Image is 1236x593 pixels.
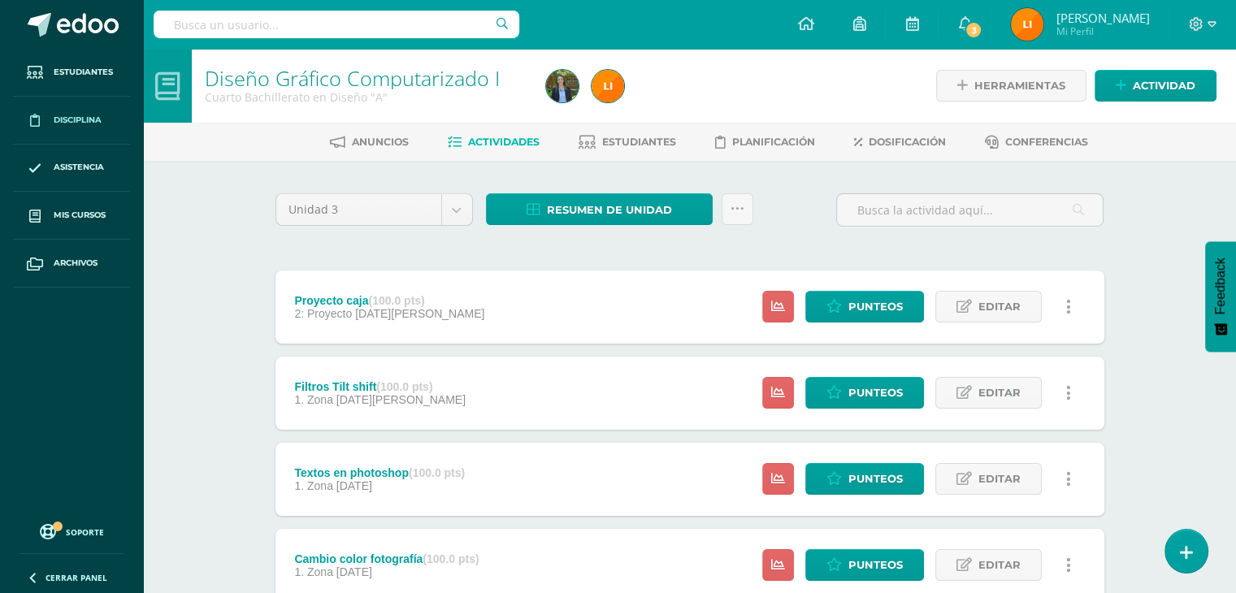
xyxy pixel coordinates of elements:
a: Actividades [448,129,540,155]
span: 2: Proyecto [294,307,352,320]
a: Soporte [20,520,124,542]
div: Textos en photoshop [294,466,465,479]
img: 28ecc1bf22103e0412e4709af4ae5810.png [592,70,624,102]
a: Unidad 3 [276,194,472,225]
a: Punteos [805,377,924,409]
span: Editar [978,550,1021,580]
span: [PERSON_NAME] [1056,10,1149,26]
span: Cerrar panel [46,572,107,583]
div: Cambio color fotografía [294,552,479,565]
span: Soporte [66,526,104,538]
span: Mis cursos [54,209,106,222]
a: Resumen de unidad [486,193,713,225]
a: Punteos [805,463,924,495]
span: Feedback [1213,258,1228,314]
span: Unidad 3 [288,194,429,225]
div: Proyecto caja [294,294,484,307]
span: Estudiantes [602,136,676,148]
a: Estudiantes [579,129,676,155]
span: Conferencias [1005,136,1088,148]
span: Asistencia [54,161,104,174]
span: Punteos [848,292,903,322]
input: Busca un usuario... [154,11,519,38]
img: 263df926455d1c941928614d974766ca.png [546,70,579,102]
strong: (100.0 pts) [368,294,424,307]
span: Archivos [54,257,98,270]
strong: (100.0 pts) [423,552,479,565]
span: Actividad [1133,71,1195,101]
a: Diseño Gráfico Computarizado I [205,64,500,92]
img: 28ecc1bf22103e0412e4709af4ae5810.png [1011,8,1043,41]
span: Resumen de unidad [547,195,672,225]
span: Anuncios [352,136,409,148]
a: Punteos [805,291,924,322]
div: Cuarto Bachillerato en Diseño 'A' [205,89,527,105]
span: [DATE] [336,479,372,492]
a: Punteos [805,549,924,581]
span: 1. Zona [294,565,332,578]
strong: (100.0 pts) [409,466,465,479]
a: Planificación [715,129,815,155]
a: Actividad [1095,70,1216,102]
input: Busca la actividad aquí... [837,194,1103,226]
span: 1. Zona [294,479,332,492]
span: [DATE] [336,565,372,578]
span: Mi Perfil [1056,24,1149,38]
span: Estudiantes [54,66,113,79]
span: [DATE][PERSON_NAME] [355,307,484,320]
span: Herramientas [974,71,1065,101]
span: Punteos [848,550,903,580]
h1: Diseño Gráfico Computarizado I [205,67,527,89]
span: Actividades [468,136,540,148]
div: Filtros Tilt shift [294,380,466,393]
a: Dosificación [854,129,946,155]
a: Estudiantes [13,49,130,97]
span: Punteos [848,464,903,494]
span: 3 [965,21,982,39]
span: Disciplina [54,114,102,127]
span: Editar [978,464,1021,494]
span: Planificación [732,136,815,148]
a: Anuncios [330,129,409,155]
span: Punteos [848,378,903,408]
span: [DATE][PERSON_NAME] [336,393,466,406]
a: Disciplina [13,97,130,145]
a: Conferencias [985,129,1088,155]
a: Herramientas [936,70,1086,102]
strong: (100.0 pts) [376,380,432,393]
button: Feedback - Mostrar encuesta [1205,241,1236,352]
span: Editar [978,378,1021,408]
a: Asistencia [13,145,130,193]
span: Dosificación [869,136,946,148]
a: Mis cursos [13,192,130,240]
span: Editar [978,292,1021,322]
span: 1. Zona [294,393,332,406]
a: Archivos [13,240,130,288]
